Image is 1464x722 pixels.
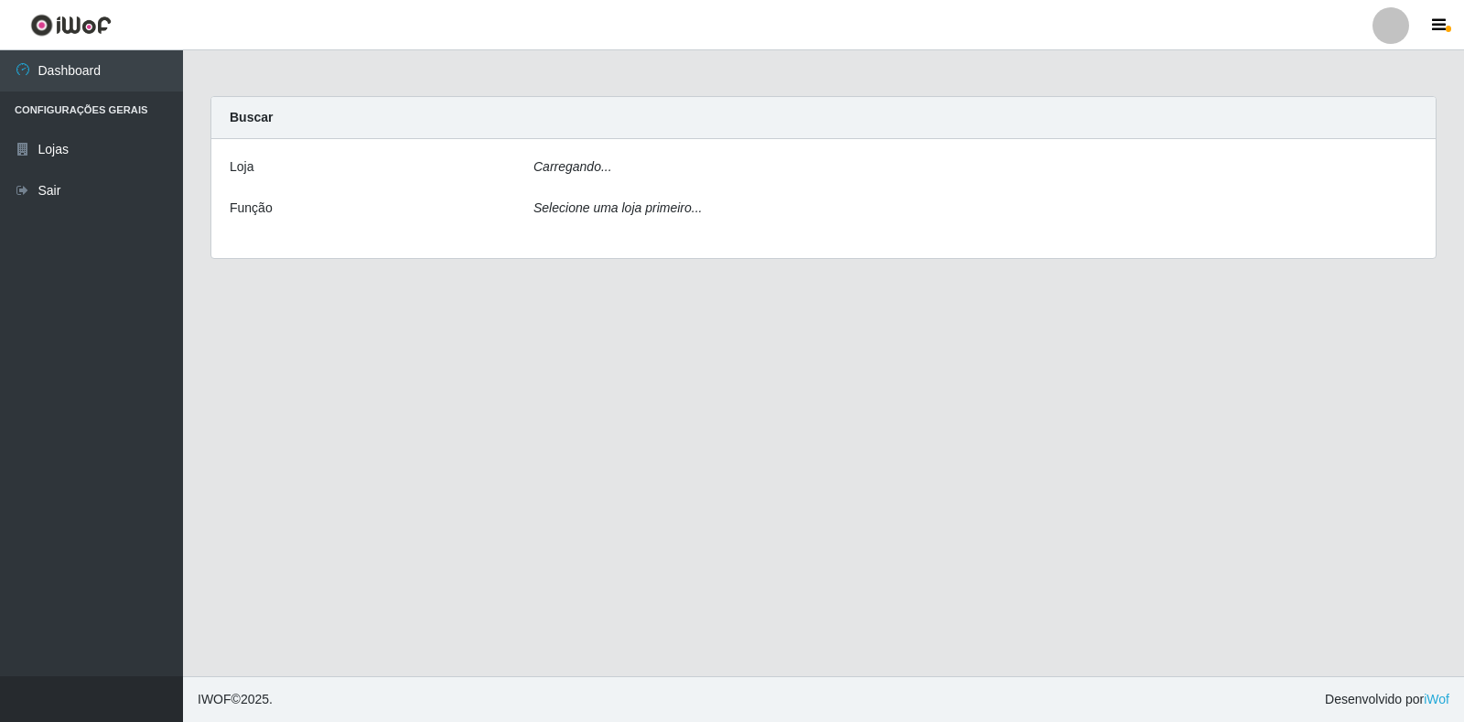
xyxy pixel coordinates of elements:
[230,110,273,124] strong: Buscar
[30,14,112,37] img: CoreUI Logo
[533,200,702,215] i: Selecione uma loja primeiro...
[198,692,231,706] span: IWOF
[1325,690,1449,709] span: Desenvolvido por
[198,690,273,709] span: © 2025 .
[533,159,612,174] i: Carregando...
[230,199,273,218] label: Função
[230,157,253,177] label: Loja
[1424,692,1449,706] a: iWof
